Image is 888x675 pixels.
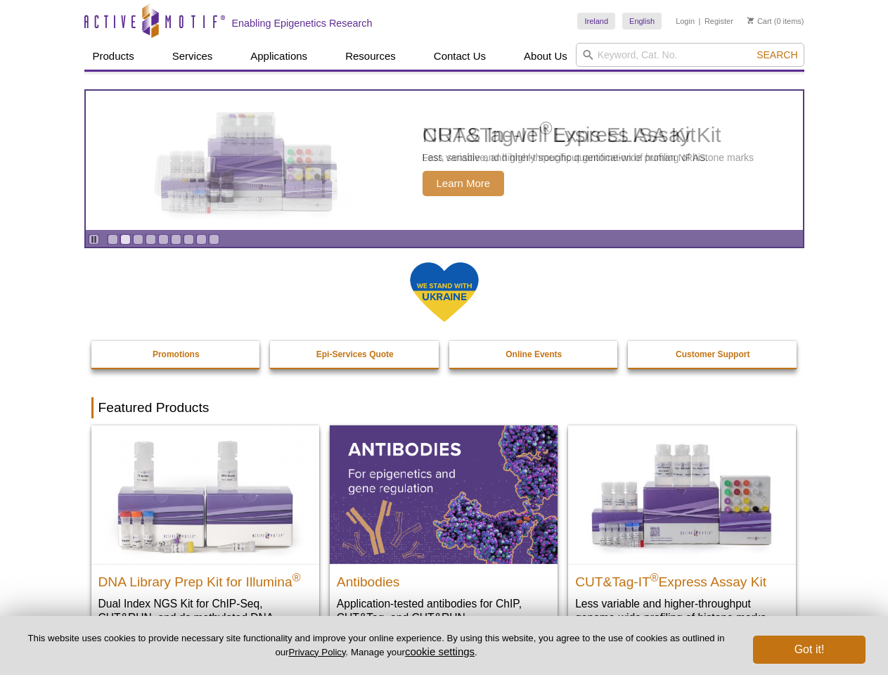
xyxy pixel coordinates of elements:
a: Go to slide 2 [120,234,131,245]
a: Go to slide 5 [158,234,169,245]
img: All Antibodies [330,425,558,563]
a: Services [164,43,221,70]
span: Learn More [423,171,505,196]
a: Go to slide 3 [133,234,143,245]
h2: NRAS In-well Lysis ELISA Kit [423,124,709,146]
span: Search [757,49,797,60]
img: Your Cart [747,17,754,24]
h2: DNA Library Prep Kit for Illumina [98,568,312,589]
a: Go to slide 8 [196,234,207,245]
strong: Epi-Services Quote [316,349,394,359]
a: Cart [747,16,772,26]
a: About Us [515,43,576,70]
p: Fast, sensitive, and highly specific quantification of human NRAS. [423,151,709,164]
h2: CUT&Tag-IT Express Assay Kit [575,568,789,589]
article: NRAS In-well Lysis ELISA Kit [86,91,803,230]
li: | [699,13,701,30]
a: Go to slide 4 [146,234,156,245]
h2: Featured Products [91,397,797,418]
sup: ® [650,571,659,583]
a: Go to slide 6 [171,234,181,245]
a: DNA Library Prep Kit for Illumina DNA Library Prep Kit for Illumina® Dual Index NGS Kit for ChIP-... [91,425,319,652]
a: Go to slide 9 [209,234,219,245]
a: Online Events [449,341,619,368]
button: Search [752,49,802,61]
img: We Stand With Ukraine [409,261,480,323]
p: Less variable and higher-throughput genome-wide profiling of histone marks​. [575,596,789,625]
a: Applications [242,43,316,70]
a: Go to slide 1 [108,234,118,245]
img: NRAS In-well Lysis ELISA Kit [141,112,352,209]
p: Dual Index NGS Kit for ChIP-Seq, CUT&RUN, and ds methylated DNA assays. [98,596,312,639]
strong: Customer Support [676,349,749,359]
a: Register [704,16,733,26]
a: Customer Support [628,341,798,368]
a: All Antibodies Antibodies Application-tested antibodies for ChIP, CUT&Tag, and CUT&RUN. [330,425,558,638]
a: Resources [337,43,404,70]
a: Ireland [577,13,615,30]
button: cookie settings [405,645,475,657]
a: Login [676,16,695,26]
img: CUT&Tag-IT® Express Assay Kit [568,425,796,563]
input: Keyword, Cat. No. [576,43,804,67]
h2: Enabling Epigenetics Research [232,17,373,30]
strong: Promotions [153,349,200,359]
a: Privacy Policy [288,647,345,657]
a: Promotions [91,341,262,368]
p: This website uses cookies to provide necessary site functionality and improve your online experie... [22,632,730,659]
a: Products [84,43,143,70]
a: Epi-Services Quote [270,341,440,368]
button: Got it! [753,636,866,664]
img: DNA Library Prep Kit for Illumina [91,425,319,563]
a: Go to slide 7 [184,234,194,245]
a: Contact Us [425,43,494,70]
a: Toggle autoplay [89,234,99,245]
a: English [622,13,662,30]
a: CUT&Tag-IT® Express Assay Kit CUT&Tag-IT®Express Assay Kit Less variable and higher-throughput ge... [568,425,796,638]
p: Application-tested antibodies for ChIP, CUT&Tag, and CUT&RUN. [337,596,551,625]
sup: ® [292,571,301,583]
a: NRAS In-well Lysis ELISA Kit NRAS In-well Lysis ELISA Kit Fast, sensitive, and highly specific qu... [86,91,803,230]
strong: Online Events [506,349,562,359]
li: (0 items) [747,13,804,30]
h2: Antibodies [337,568,551,589]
